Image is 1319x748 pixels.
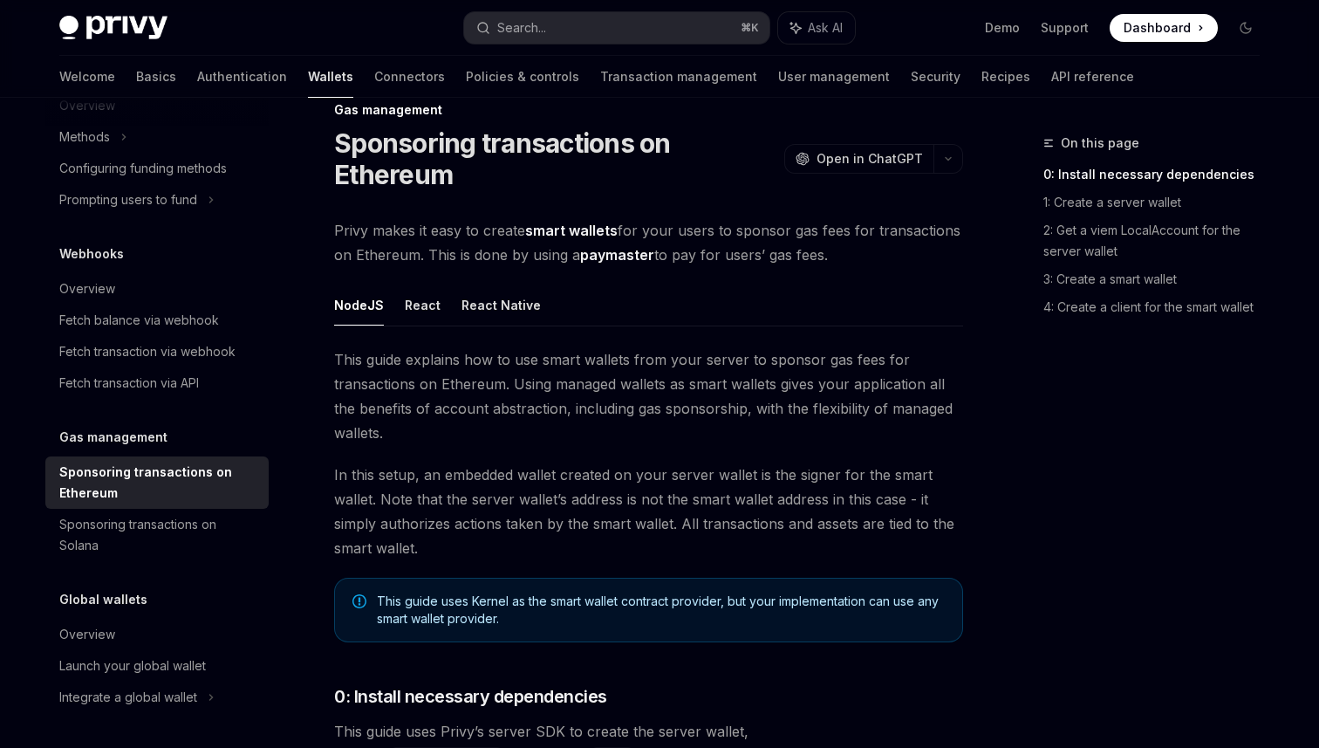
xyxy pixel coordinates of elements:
span: Dashboard [1124,19,1191,37]
div: Prompting users to fund [59,189,197,210]
button: React [405,285,441,326]
a: Transaction management [600,56,757,98]
h5: Gas management [59,427,167,448]
div: Launch your global wallet [59,655,206,676]
div: Configuring funding methods [59,158,227,179]
button: Ask AI [778,12,855,44]
strong: smart wallets [525,222,618,239]
img: dark logo [59,16,167,40]
span: This guide uses Kernel as the smart wallet contract provider, but your implementation can use any... [377,593,945,628]
div: Search... [497,17,546,38]
button: NodeJS [334,285,384,326]
div: Overview [59,278,115,299]
span: This guide explains how to use smart wallets from your server to sponsor gas fees for transaction... [334,347,963,445]
div: Integrate a global wallet [59,687,197,708]
div: Overview [59,624,115,645]
a: Recipes [981,56,1030,98]
a: Support [1041,19,1089,37]
a: Overview [45,619,269,650]
a: 1: Create a server wallet [1043,189,1274,216]
h5: Webhooks [59,244,124,264]
a: Overview [45,273,269,305]
a: Fetch transaction via webhook [45,336,269,367]
a: API reference [1051,56,1134,98]
button: React Native [461,285,541,326]
svg: Note [352,594,366,608]
a: Welcome [59,56,115,98]
a: Sponsoring transactions on Ethereum [45,456,269,509]
a: Configuring funding methods [45,153,269,184]
a: Launch your global wallet [45,650,269,682]
button: Search...⌘K [464,12,769,44]
a: User management [778,56,890,98]
a: Security [911,56,960,98]
a: Basics [136,56,176,98]
a: Wallets [308,56,353,98]
a: Demo [985,19,1020,37]
span: On this page [1061,133,1139,154]
div: Fetch balance via webhook [59,310,219,331]
div: Methods [59,127,110,148]
button: Toggle dark mode [1232,14,1260,42]
span: 0: Install necessary dependencies [334,684,607,709]
h1: Sponsoring transactions on Ethereum [334,127,777,190]
a: Sponsoring transactions on Solana [45,509,269,561]
h5: Global wallets [59,589,147,610]
span: Ask AI [808,19,843,37]
div: Gas management [334,101,963,119]
a: Policies & controls [466,56,579,98]
div: Fetch transaction via API [59,373,199,394]
span: ⌘ K [741,21,759,35]
a: Authentication [197,56,287,98]
a: 4: Create a client for the smart wallet [1043,293,1274,321]
a: Fetch balance via webhook [45,305,269,336]
button: Open in ChatGPT [784,144,933,174]
span: In this setup, an embedded wallet created on your server wallet is the signer for the smart walle... [334,463,963,560]
a: Fetch transaction via API [45,367,269,399]
span: Privy makes it easy to create for your users to sponsor gas fees for transactions on Ethereum. Th... [334,218,963,267]
a: paymaster [580,246,654,264]
a: 2: Get a viem LocalAccount for the server wallet [1043,216,1274,265]
a: 3: Create a smart wallet [1043,265,1274,293]
a: 0: Install necessary dependencies [1043,161,1274,189]
a: Dashboard [1110,14,1218,42]
div: Sponsoring transactions on Ethereum [59,462,258,504]
span: Open in ChatGPT [817,150,923,168]
a: Connectors [374,56,445,98]
div: Fetch transaction via webhook [59,341,236,362]
div: Sponsoring transactions on Solana [59,514,258,556]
